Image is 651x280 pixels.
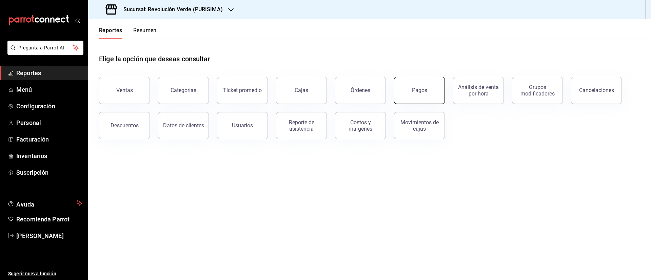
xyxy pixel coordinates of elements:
span: Recomienda Parrot [16,215,82,224]
button: Datos de clientes [158,112,209,139]
button: Ventas [99,77,150,104]
button: Pagos [394,77,445,104]
div: Cancelaciones [579,87,614,93]
button: Reporte de asistencia [276,112,327,139]
h1: Elige la opción que deseas consultar [99,54,210,64]
button: Reportes [99,27,122,39]
span: Configuración [16,102,82,111]
div: Reporte de asistencia [280,119,322,132]
button: Ticket promedio [217,77,268,104]
div: Cajas [295,87,308,93]
span: Sugerir nueva función [8,270,82,277]
button: Movimientos de cajas [394,112,445,139]
button: Descuentos [99,112,150,139]
h3: Sucursal: Revolución Verde (PURISIMA) [118,5,223,14]
div: Movimientos de cajas [398,119,440,132]
div: Descuentos [111,122,139,129]
button: Pregunta a Parrot AI [7,41,83,55]
span: Suscripción [16,168,82,177]
span: Inventarios [16,151,82,160]
span: Facturación [16,135,82,144]
div: Costos y márgenes [339,119,381,132]
div: Pagos [412,87,427,93]
span: Pregunta a Parrot AI [18,44,73,51]
div: Datos de clientes [163,122,204,129]
button: Costos y márgenes [335,112,386,139]
div: Grupos modificadores [516,84,558,97]
div: Análisis de venta por hora [457,84,499,97]
div: navigation tabs [99,27,157,39]
div: Ticket promedio [223,87,262,93]
span: [PERSON_NAME] [16,231,82,240]
button: Análisis de venta por hora [453,77,504,104]
span: Personal [16,118,82,127]
div: Categorías [171,87,196,93]
div: Usuarios [232,122,253,129]
button: Categorías [158,77,209,104]
div: Órdenes [351,87,370,93]
button: Grupos modificadores [512,77,563,104]
button: Usuarios [217,112,268,139]
div: Ventas [116,87,133,93]
a: Pregunta a Parrot AI [5,49,83,56]
span: Menú [16,85,82,94]
button: open_drawer_menu [75,18,80,23]
span: Ayuda [16,199,74,207]
button: Resumen [133,27,157,39]
button: Órdenes [335,77,386,104]
button: Cajas [276,77,327,104]
button: Cancelaciones [571,77,622,104]
span: Reportes [16,68,82,78]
